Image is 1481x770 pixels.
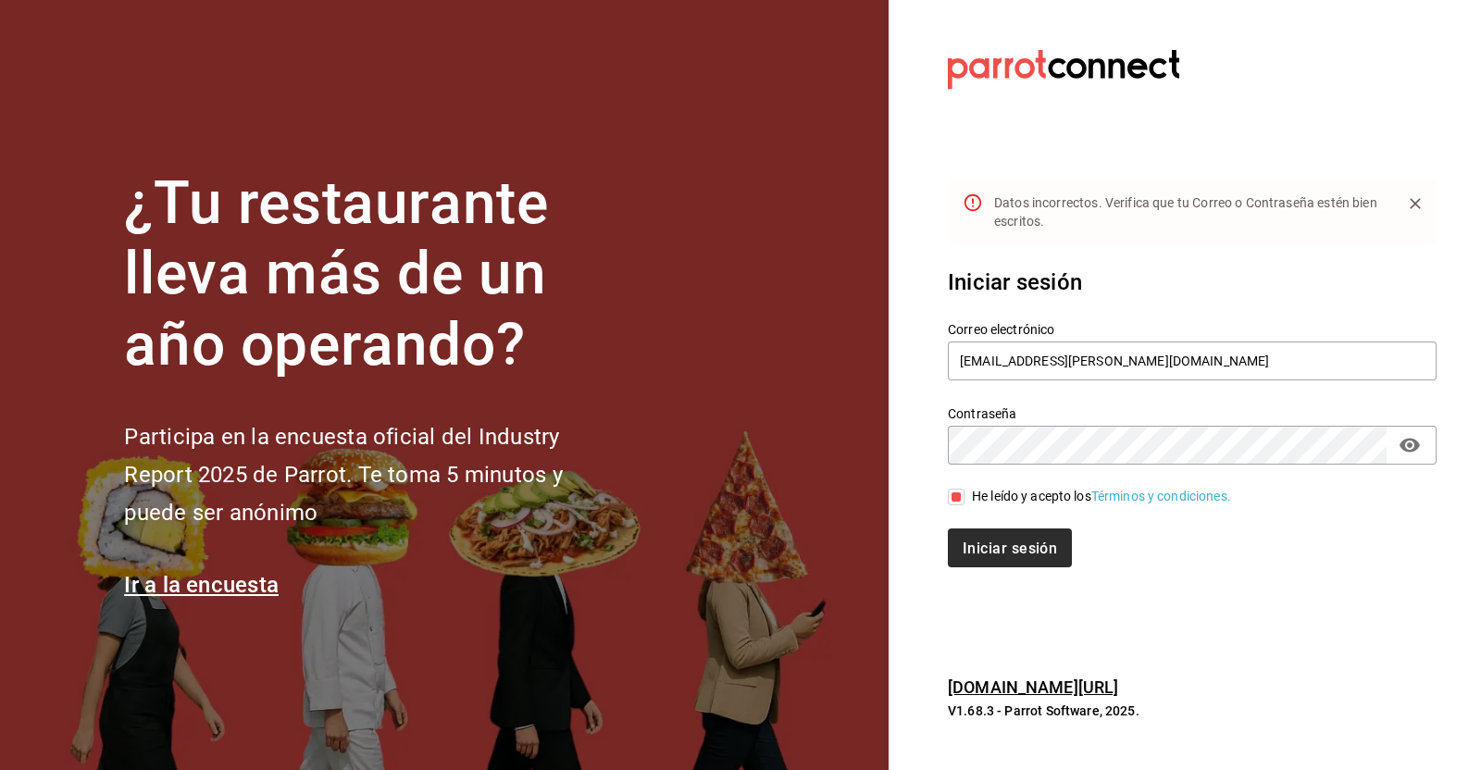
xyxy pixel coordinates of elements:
a: Ir a la encuesta [124,572,279,598]
font: Iniciar sesión [948,269,1082,295]
a: [DOMAIN_NAME][URL] [948,677,1118,697]
font: He leído y acepto los [972,489,1091,503]
font: Datos incorrectos. Verifica que tu Correo o Contraseña estén bien escritos. [994,195,1377,229]
button: campo de contraseña [1394,429,1425,461]
font: Contraseña [948,405,1016,420]
font: Participa en la encuesta oficial del Industry Report 2025 de Parrot. Te toma 5 minutos y puede se... [124,424,562,526]
button: Cerca [1401,190,1429,217]
a: Términos y condiciones. [1091,489,1231,503]
font: V1.68.3 - Parrot Software, 2025. [948,703,1139,718]
button: Iniciar sesión [948,528,1072,567]
font: ¿Tu restaurante lleva más de un año operando? [124,168,548,380]
font: Iniciar sesión [963,540,1057,557]
font: Correo electrónico [948,321,1054,336]
input: Ingresa tu correo electrónico [948,342,1437,380]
